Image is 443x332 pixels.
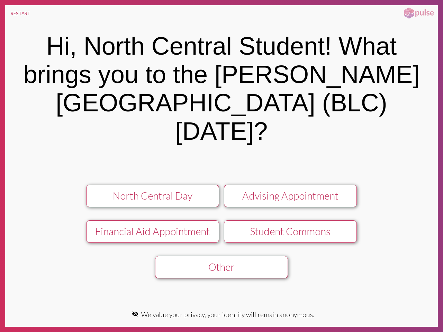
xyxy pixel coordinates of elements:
div: Financial Aid Appointment [93,225,212,237]
div: Other [162,261,281,273]
div: North Central Day [93,190,212,202]
button: Advising Appointment [224,185,357,207]
img: pulsehorizontalsmall.png [401,7,436,19]
button: Student Commons [224,220,357,243]
div: Hi, North Central Student! What brings you to the [PERSON_NAME][GEOGRAPHIC_DATA] (BLC) [DATE]? [15,32,428,145]
div: Student Commons [231,225,350,237]
button: Financial Aid Appointment [86,220,219,243]
span: We value your privacy, your identity will remain anonymous. [141,311,314,319]
div: Advising Appointment [231,190,350,202]
mat-icon: visibility_off [132,311,138,317]
button: Other [155,256,288,278]
button: North Central Day [86,185,219,207]
button: RESTART [5,5,36,22]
